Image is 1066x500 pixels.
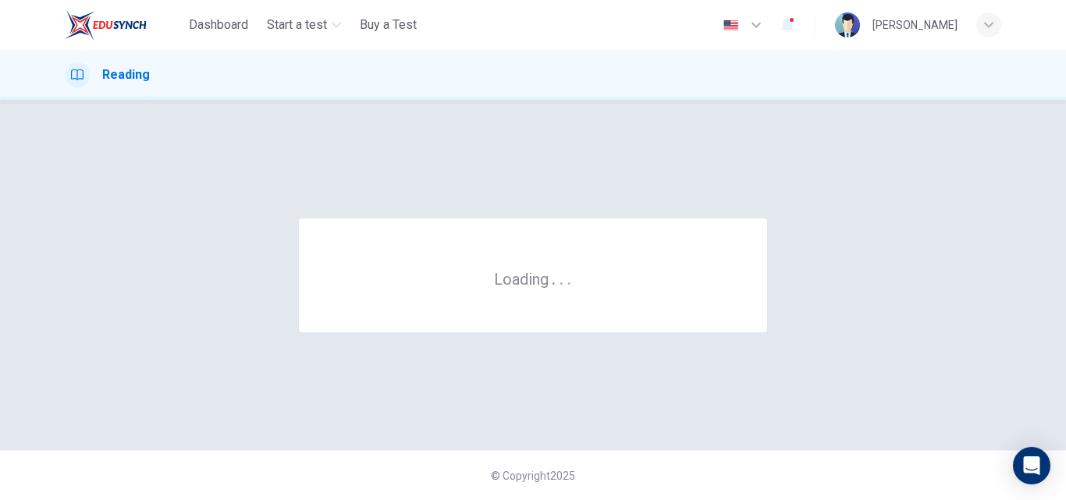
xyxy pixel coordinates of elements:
button: Start a test [261,11,347,39]
span: Dashboard [189,16,248,34]
div: Open Intercom Messenger [1013,447,1050,484]
h6: . [551,264,556,290]
img: en [721,20,741,31]
h6: . [567,264,572,290]
button: Dashboard [183,11,254,39]
h6: . [559,264,564,290]
span: © Copyright 2025 [491,470,575,482]
span: Start a test [267,16,327,34]
h6: Loading [494,268,572,289]
h1: Reading [102,66,150,84]
span: Buy a Test [360,16,417,34]
a: ELTC logo [65,9,183,41]
img: Profile picture [835,12,860,37]
button: Buy a Test [354,11,423,39]
div: [PERSON_NAME] [872,16,958,34]
img: ELTC logo [65,9,147,41]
